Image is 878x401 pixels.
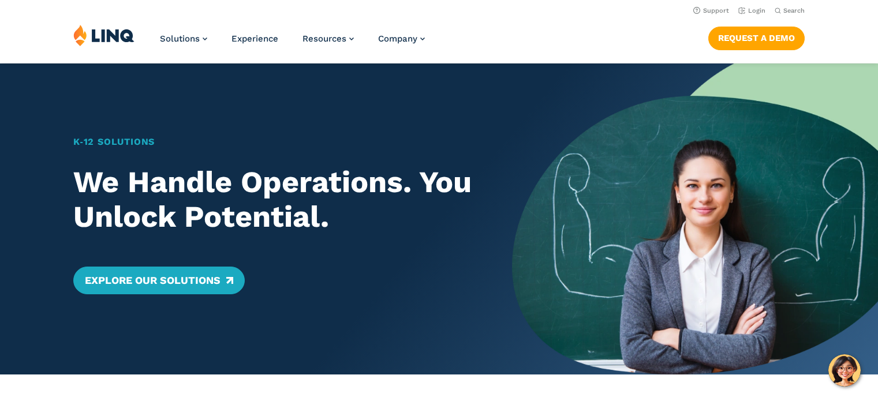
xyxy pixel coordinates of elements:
a: Experience [231,33,278,44]
span: Resources [302,33,346,44]
a: Login [738,7,765,14]
a: Request a Demo [708,27,805,50]
button: Hello, have a question? Let’s chat. [828,354,861,387]
nav: Primary Navigation [160,24,425,62]
a: Company [378,33,425,44]
h2: We Handle Operations. You Unlock Potential. [73,165,477,234]
h1: K‑12 Solutions [73,135,477,149]
a: Resources [302,33,354,44]
img: Home Banner [512,63,878,374]
a: Explore Our Solutions [73,267,245,294]
a: Solutions [160,33,207,44]
button: Open Search Bar [775,6,805,15]
span: Search [783,7,805,14]
nav: Button Navigation [708,24,805,50]
span: Company [378,33,417,44]
span: Solutions [160,33,200,44]
a: Support [693,7,729,14]
img: LINQ | K‑12 Software [73,24,134,46]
